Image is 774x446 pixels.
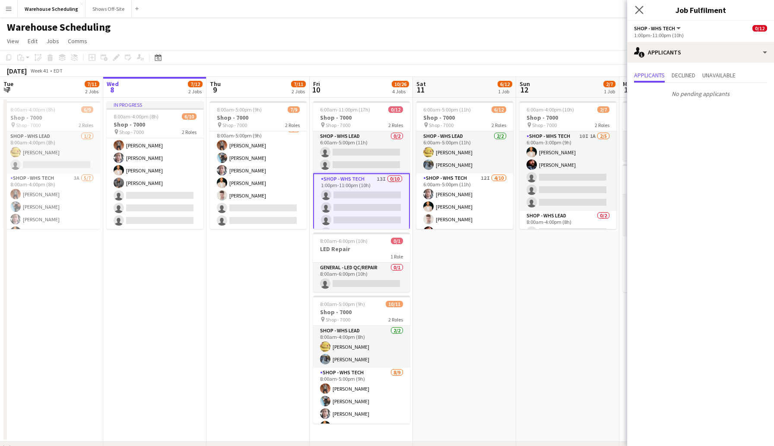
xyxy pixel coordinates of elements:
[604,88,615,95] div: 1 Job
[292,88,305,95] div: 2 Jobs
[217,106,262,113] span: 8:00am-5:00pm (9h)
[7,37,19,45] span: View
[520,114,616,121] h3: Shop - 7000
[320,106,370,113] span: 6:00am-11:00pm (17h)
[623,177,720,185] h3: Shop - 7000
[416,173,513,315] app-card-role: Shop - WHS Tech12I4/106:00am-5:00pm (11h)[PERSON_NAME][PERSON_NAME][PERSON_NAME][PERSON_NAME]
[416,131,513,173] app-card-role: Shop - WHS Lead2/26:00am-5:00pm (11h)[PERSON_NAME][PERSON_NAME]
[288,106,300,113] span: 7/9
[81,106,93,113] span: 6/9
[313,233,410,292] app-job-card: 8:00am-6:00pm (10h)0/1LED Repair1 RoleGeneral - LED QC/Repair0/18:00am-6:00pm (10h)
[10,106,55,113] span: 8:00am-4:00pm (8h)
[210,124,307,229] app-card-role: Shop - WHS Tech2A5/78:00am-5:00pm (9h)[PERSON_NAME][PERSON_NAME][PERSON_NAME][PERSON_NAME][PERSON...
[326,316,350,323] span: Shop - 7000
[107,101,203,229] app-job-card: In progress8:00am-4:00pm (8h)6/10Shop - 7000 Shop - 70002 Roles Shop - WHS Tech2A5/88:00am-4:00pm...
[107,80,119,88] span: Wed
[105,85,119,95] span: 8
[429,122,454,128] span: Shop - 7000
[291,81,306,87] span: 7/11
[492,122,506,128] span: 2 Roles
[634,25,682,32] button: Shop - WHS Tech
[7,67,27,75] div: [DATE]
[520,101,616,229] app-job-card: 6:00am-4:00pm (10h)2/7Shop - 7000 Shop - 70002 RolesShop - WHS Tech10I1A2/56:00am-3:00pm (9h)[PER...
[313,263,410,292] app-card-role: General - LED QC/Repair0/18:00am-6:00pm (10h)
[623,164,720,292] app-job-card: 8:00am-4:00pm (8h)4/7Shop - 7000 Shop - 70002 RolesShop - WHS Lead2/28:00am-4:00pm (8h)[PERSON_NA...
[627,4,774,16] h3: Job Fulfilment
[188,88,202,95] div: 2 Jobs
[634,25,675,32] span: Shop - WHS Tech
[416,101,513,229] app-job-card: 6:00am-5:00pm (11h)6/12Shop - 7000 Shop - 70002 RolesShop - WHS Lead2/26:00am-5:00pm (11h)[PERSON...
[210,80,221,88] span: Thu
[222,122,247,128] span: Shop - 7000
[28,37,38,45] span: Edit
[520,131,616,211] app-card-role: Shop - WHS Tech10I1A2/56:00am-3:00pm (9h)[PERSON_NAME][PERSON_NAME]
[313,131,410,173] app-card-role: Shop - WHS Lead0/26:00am-5:00pm (11h)
[313,326,410,368] app-card-role: Shop - WHS Lead2/28:00am-4:00pm (8h)[PERSON_NAME][PERSON_NAME]
[627,42,774,63] div: Applicants
[627,86,774,101] p: No pending applicants
[532,122,557,128] span: Shop - 7000
[520,211,616,253] app-card-role: Shop - WHS Lead0/28:00am-4:00pm (8h)
[119,129,144,135] span: Shop - 7000
[623,131,720,161] app-card-role: General - LED QC/Repair0/18:00am-6:00pm (10h)
[182,113,197,120] span: 6/10
[85,88,99,95] div: 2 Jobs
[210,114,307,121] h3: Shop - 7000
[623,236,720,316] app-card-role: Shop - WHS Tech3A2/58:00am-4:00pm (8h)[PERSON_NAME][PERSON_NAME]
[210,101,307,229] app-job-card: 8:00am-5:00pm (9h)7/9Shop - 7000 Shop - 70002 Roles[PERSON_NAME][PERSON_NAME]Shop - WHS Tech2A5/7...
[114,113,159,120] span: 8:00am-4:00pm (8h)
[527,106,574,113] span: 6:00am-4:00pm (10h)
[752,25,767,32] span: 0/12
[415,85,426,95] span: 11
[3,101,100,229] app-job-card: 8:00am-4:00pm (8h)6/9Shop - 7000 Shop - 70002 RolesShop - WHS Lead1/28:00am-4:00pm (8h)[PERSON_NA...
[313,173,410,317] app-card-role: Shop - WHS Tech13I0/101:00pm-11:00pm (10h)
[320,238,368,244] span: 8:00am-6:00pm (10h)
[107,101,203,108] div: In progress
[3,114,100,121] h3: Shop - 7000
[2,85,13,95] span: 7
[64,35,91,47] a: Comms
[313,101,410,229] app-job-card: 6:00am-11:00pm (17h)0/12Shop - 7000 Shop - 70002 RolesShop - WHS Lead0/26:00am-5:00pm (11h) Shop ...
[79,122,93,128] span: 2 Roles
[622,85,634,95] span: 13
[313,308,410,316] h3: Shop - 7000
[182,129,197,135] span: 2 Roles
[634,72,665,78] span: Applicants
[416,114,513,121] h3: Shop - 7000
[623,101,720,161] app-job-card: 8:00am-6:00pm (10h)0/1LED Repair1 RoleGeneral - LED QC/Repair0/18:00am-6:00pm (10h)
[107,112,203,229] app-card-role: Shop - WHS Tech2A5/88:00am-4:00pm (8h)[PERSON_NAME][PERSON_NAME][PERSON_NAME][PERSON_NAME][PERSON...
[392,81,409,87] span: 10/26
[634,32,767,38] div: 1:00pm-11:00pm (10h)
[388,316,403,323] span: 2 Roles
[3,131,100,173] app-card-role: Shop - WHS Lead1/28:00am-4:00pm (8h)[PERSON_NAME]
[209,85,221,95] span: 9
[285,122,300,128] span: 2 Roles
[498,81,512,87] span: 6/12
[603,81,615,87] span: 2/7
[326,122,350,128] span: Shop - 7000
[388,122,403,128] span: 2 Roles
[16,122,41,128] span: Shop - 7000
[492,106,506,113] span: 6/12
[24,35,41,47] a: Edit
[313,296,410,424] app-job-card: 8:00am-5:00pm (9h)10/11Shop - 7000 Shop - 70002 RolesShop - WHS Lead2/28:00am-4:00pm (8h)[PERSON_...
[388,106,403,113] span: 0/12
[597,106,609,113] span: 2/7
[391,238,403,244] span: 0/1
[68,37,87,45] span: Comms
[416,80,426,88] span: Sat
[3,35,22,47] a: View
[86,0,132,17] button: Shows Off-Site
[518,85,530,95] span: 12
[623,114,720,121] h3: LED Repair
[386,301,403,307] span: 10/11
[392,88,409,95] div: 4 Jobs
[313,245,410,253] h3: LED Repair
[313,114,410,121] h3: Shop - 7000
